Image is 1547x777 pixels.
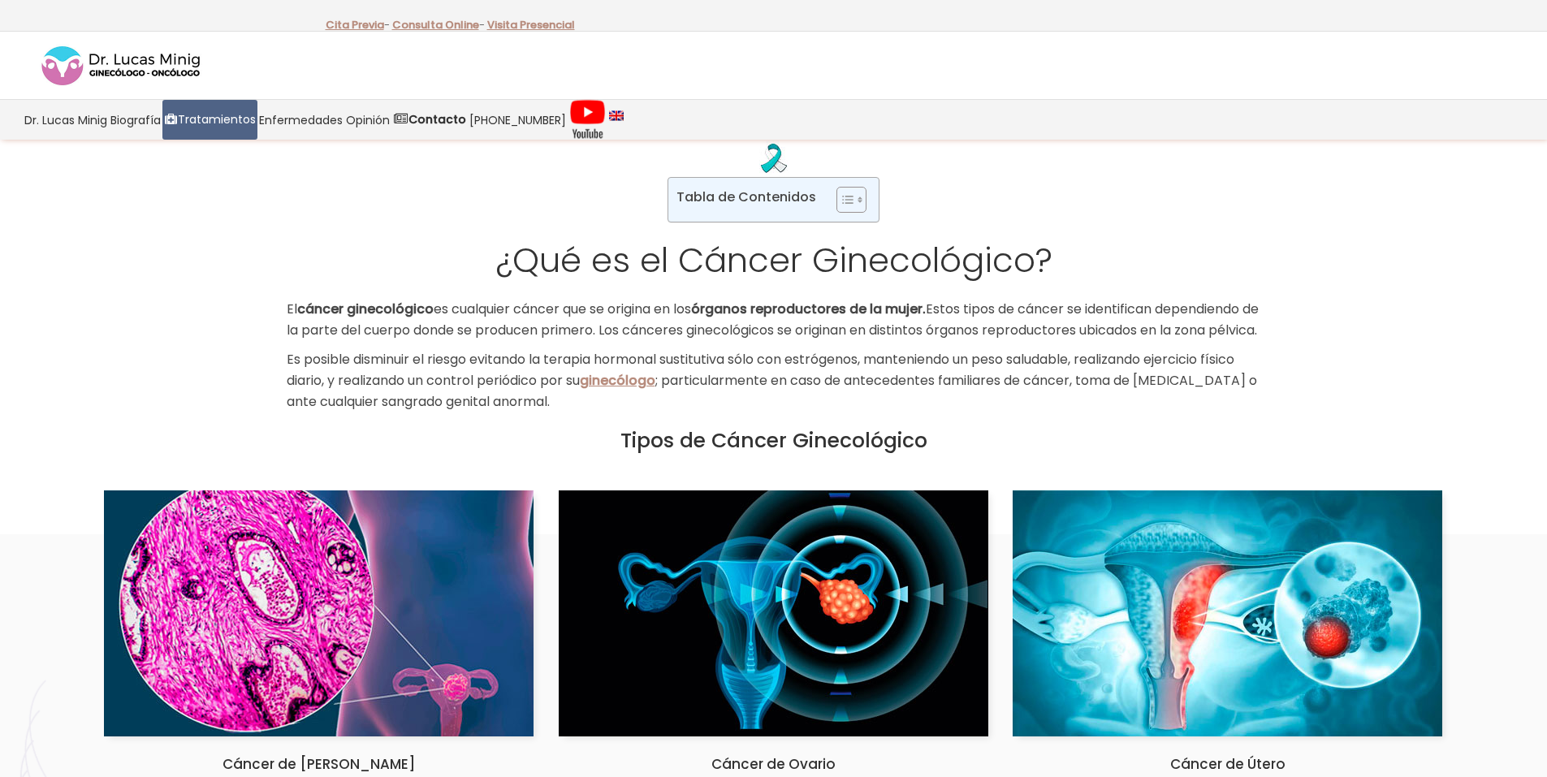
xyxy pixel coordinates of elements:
a: Biografía [109,100,162,140]
a: [PHONE_NUMBER] [468,100,568,140]
b: cáncer ginecológico [297,300,434,318]
img: Cáncer Ginecológico de Utero Dr Lucas Minig [1013,490,1442,736]
p: El es cualquier cáncer que se origina en los Estos tipos de cáncer se identifican dependiendo de ... [287,299,1261,341]
span: Biografía [110,110,161,129]
a: Tratamientos [162,100,257,140]
h2: Tipos de Cáncer Ginecológico [287,429,1261,453]
img: Cáncer Ginecológicos [759,140,789,177]
img: Videos Youtube Ginecología [569,99,606,140]
b: órganos reproductores de la mujer. [691,300,926,318]
img: Cáncer de Ovarios - Cáncer Ginecológicos España [559,490,988,736]
span: Tratamientos [178,110,256,129]
a: Visita Presencial [487,17,575,32]
span: Enfermedades [259,110,343,129]
p: Es posible disminuir el riesgo evitando la terapia hormonal sustitutiva sólo con estrógenos, mant... [287,349,1261,412]
a: Cáncer Ginecológico de Cuello Uterino [104,603,534,622]
span: Opinión [346,110,390,129]
a: Cita Previa [326,17,384,32]
h5: Cáncer de [PERSON_NAME] [104,753,534,775]
p: - [326,15,390,36]
p: - [392,15,485,36]
a: Opinión [344,100,391,140]
h1: ¿Qué es el Cáncer Ginecológico? [287,239,1261,283]
strong: Contacto [408,111,466,127]
span: Dr. Lucas Minig [24,110,107,129]
h5: Cáncer de Ovario [559,753,989,775]
a: Cáncer Ginecológico de Utero Dr Lucas Minig [1013,603,1443,622]
a: language english [607,100,625,140]
img: Cáncer Ginecológico de Cuello Uterino [104,490,534,736]
img: language english [609,110,624,120]
p: Tabla de Contenidos [676,188,816,206]
a: Toggle Table of Content [824,186,862,214]
a: Contacto [391,100,468,140]
a: Consulta Online [392,17,479,32]
a: Cáncer de Ovarios - Cáncer Ginecológicos España [559,603,989,622]
a: ginecólogo [580,371,655,390]
span: [PHONE_NUMBER] [469,110,566,129]
h5: Cáncer de Útero [1013,753,1443,775]
a: Videos Youtube Ginecología [568,100,607,140]
a: Enfermedades [257,100,344,140]
a: Dr. Lucas Minig [23,100,109,140]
